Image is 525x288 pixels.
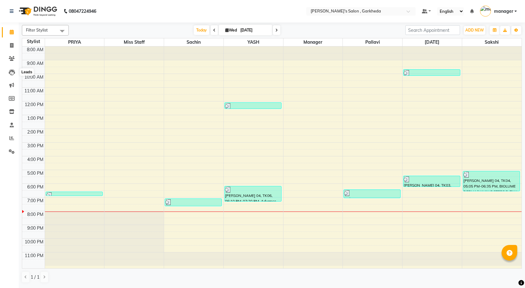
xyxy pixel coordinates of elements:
[16,2,59,20] img: logo
[31,274,39,281] span: 1 / 1
[26,184,45,190] div: 6:00 PM
[26,46,45,53] div: 8:00 AM
[344,190,400,198] div: Mahi [PERSON_NAME], TK05, 06:25 PM-07:05 PM, MOROCCAN OIL TREATMENT WASH (MEDIUM)
[165,199,222,206] div: Mahi [PERSON_NAME], TK05, 07:05 PM-07:40 PM, TREATMENT WASH MEDIUM LENGTH (400)
[465,28,484,32] span: ADD NEW
[494,8,513,15] span: manager
[403,176,460,187] div: [PERSON_NAME] 04, TK03, 05:25 PM-06:15 PM, Advance Haircut With Senior Stylist (Wash + blowdry+ST...
[26,170,45,177] div: 5:00 PM
[464,26,485,35] button: ADD NEW
[23,101,45,108] div: 12:00 PM
[194,25,209,35] span: Today
[26,143,45,149] div: 3:00 PM
[462,38,522,46] span: sakshi
[238,26,270,35] input: 2025-09-03
[225,103,281,109] div: [PERSON_NAME] 04, TK02, 12:05 PM-12:35 PM, Classic HairCut (wash +style )(250)
[26,115,45,122] div: 1:00 PM
[23,239,45,245] div: 10:00 PM
[343,38,402,46] span: pallavi
[403,70,460,76] div: [PERSON_NAME] 04, TK01, 09:40 AM-10:10 AM, [PERSON_NAME] SHAPE AND STYLING (200)
[164,38,223,46] span: sachin
[26,60,45,67] div: 9:00 AM
[463,171,520,191] div: [PERSON_NAME] 04, TK04, 05:05 PM-06:35 PM, BIOLUME DERMA/LUMIN 5 STEPS,D-TAN FACE (500)
[104,38,164,46] span: miss staff
[69,2,96,20] b: 08047224946
[26,211,45,218] div: 8:00 PM
[23,252,45,259] div: 11:00 PM
[480,6,491,17] img: manager
[22,38,45,45] div: Stylist
[402,38,462,46] span: [DATE]
[224,28,238,32] span: Wed
[26,27,48,32] span: Filter Stylist
[26,198,45,204] div: 7:00 PM
[26,225,45,232] div: 9:00 PM
[45,38,104,46] span: PRIYA
[26,129,45,135] div: 2:00 PM
[26,156,45,163] div: 4:00 PM
[499,263,519,282] iframe: chat widget
[224,38,283,46] span: YASH
[23,88,45,94] div: 11:00 AM
[20,68,34,76] div: Leads
[225,186,281,201] div: [PERSON_NAME] 04, TK06, 06:10 PM-07:20 PM, Advance Haircut Wash + Blowdry [DEMOGRAPHIC_DATA](600)
[46,192,102,196] div: [PERSON_NAME] 04, TK04, 06:35 PM-06:45 PM, Thread EyeBrow [DEMOGRAPHIC_DATA] (50)
[283,38,343,46] span: manager
[405,25,460,35] input: Search Appointment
